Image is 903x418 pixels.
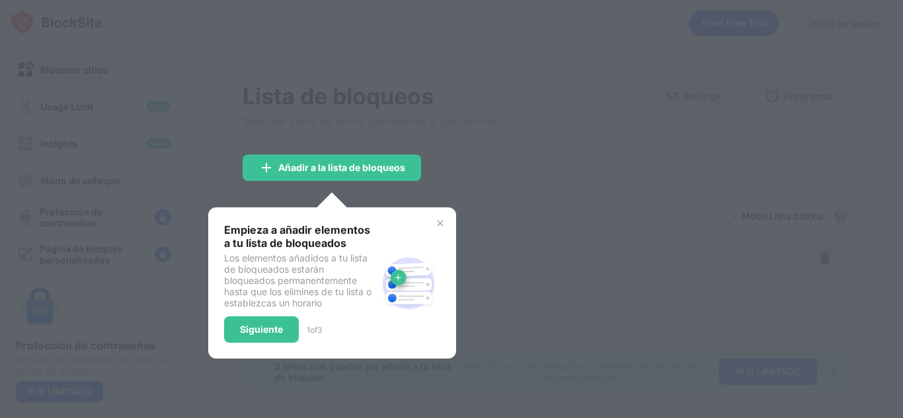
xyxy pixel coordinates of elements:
[377,252,440,315] img: block-site.svg
[278,162,405,173] div: Añadir a la lista de bloqueos
[224,223,377,250] div: Empieza a añadir elementos a tu lista de bloqueados
[240,324,283,335] div: Siguiente
[435,218,446,228] img: x-button.svg
[307,325,322,335] div: 1 of 3
[224,252,377,308] div: Los elementos añadidos a tu lista de bloqueados estarán bloqueados permanentemente hasta que los ...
